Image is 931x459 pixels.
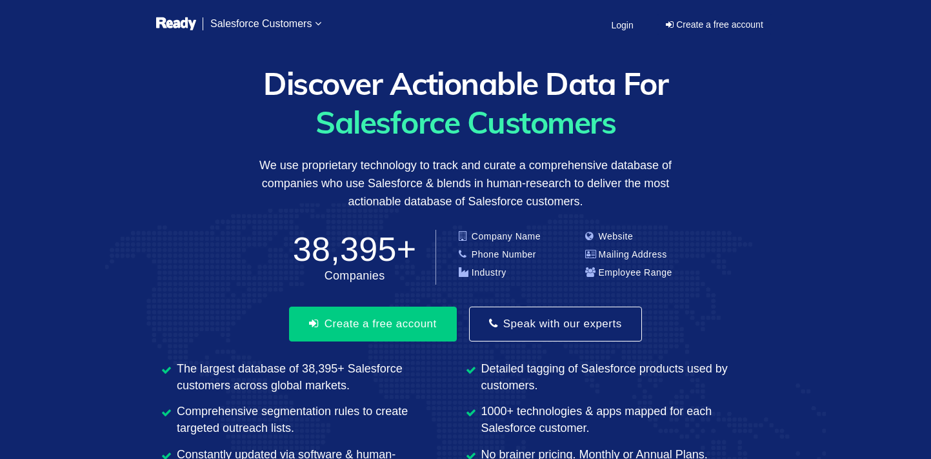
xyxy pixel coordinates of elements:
a: Create a free account [657,14,772,35]
img: logo [156,16,197,32]
h1: Discover Actionable Data For [95,64,837,141]
li: Phone Number [459,248,586,266]
span: Companies [325,269,385,282]
a: Login [603,8,641,41]
button: Speak with our experts [469,307,641,342]
p: We use proprietary technology to track and curate a comprehensive database of companies who use S... [95,145,837,210]
li: The largest database of 38,395+ Salesforce customers across global markets. [161,361,466,394]
li: Detailed tagging of Salesforce products used by customers. [466,361,770,394]
li: Company Name [459,230,586,248]
li: Mailing Address [585,248,712,266]
span: Login [611,20,633,30]
li: Industry [459,266,586,284]
li: Comprehensive segmentation rules to create targeted outreach lists. [161,403,466,436]
span: Salesforce Customers [95,103,837,141]
span: 38,395+ [293,230,417,268]
button: Create a free account [289,307,456,342]
li: Website [585,230,712,248]
a: Salesforce Customers [203,6,329,41]
span: Salesforce Customers [210,18,312,29]
li: 1000+ technologies & apps mapped for each Salesforce customer. [466,403,770,436]
li: Employee Range [585,266,712,284]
